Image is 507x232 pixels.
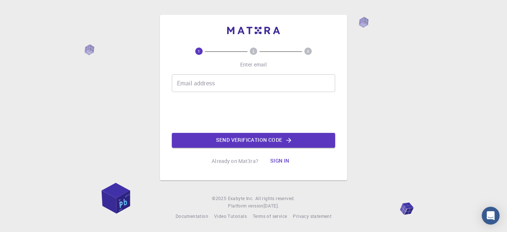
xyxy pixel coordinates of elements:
[212,157,258,165] p: Already on Mat3ra?
[293,213,331,220] a: Privacy statement
[293,213,331,219] span: Privacy statement
[228,202,263,210] span: Platform version
[240,61,267,68] p: Enter email
[264,154,295,169] button: Sign in
[253,213,287,219] span: Terms of service
[176,213,208,219] span: Documentation
[172,133,335,148] button: Send verification code
[228,195,254,201] span: Exabyte Inc.
[228,195,254,202] a: Exabyte Inc.
[253,213,287,220] a: Terms of service
[255,195,295,202] span: All rights reserved.
[214,213,247,220] a: Video Tutorials
[264,202,279,210] a: [DATE].
[264,203,279,209] span: [DATE] .
[482,207,500,225] div: Open Intercom Messenger
[214,213,247,219] span: Video Tutorials
[252,49,255,54] text: 2
[197,98,310,127] iframe: reCAPTCHA
[212,195,228,202] span: © 2025
[307,49,309,54] text: 3
[198,49,200,54] text: 1
[176,213,208,220] a: Documentation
